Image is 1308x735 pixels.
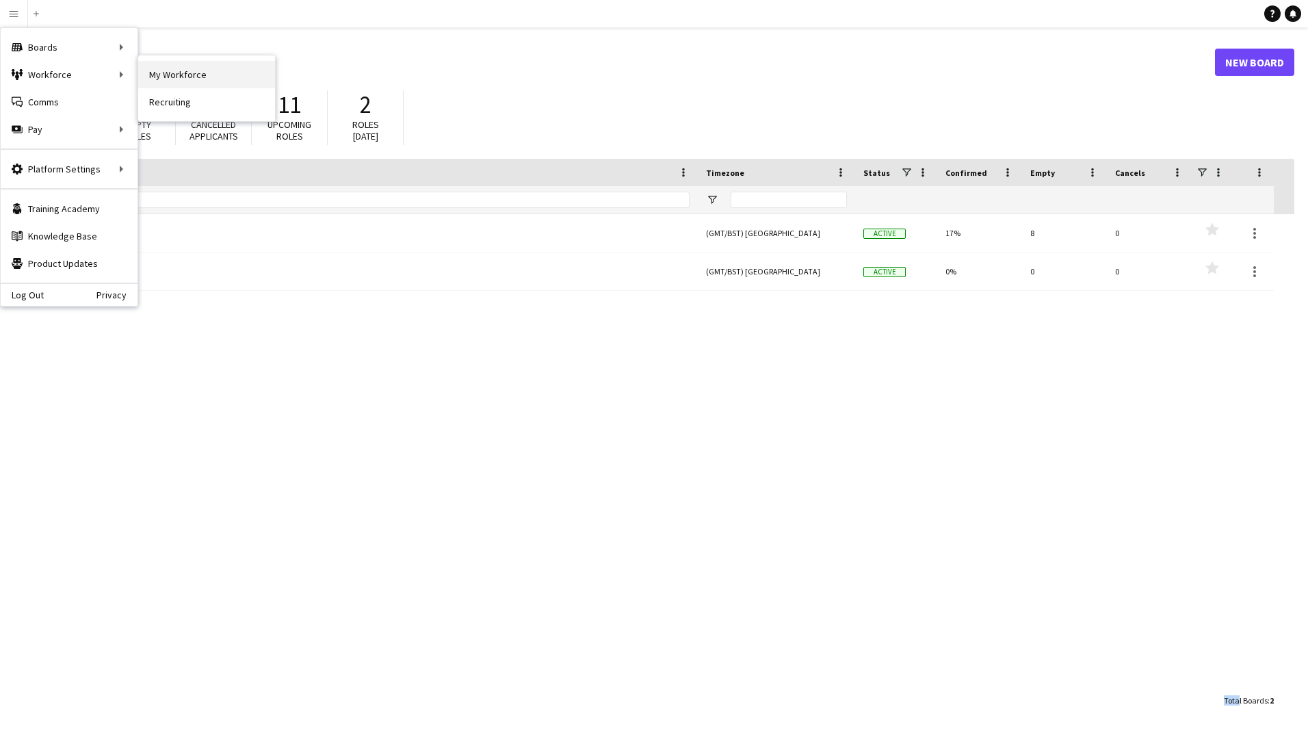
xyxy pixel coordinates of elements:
a: New Board [1215,49,1294,76]
span: Timezone [706,168,744,178]
span: Empty [1030,168,1055,178]
div: 0 [1107,214,1192,252]
a: Product Updates [1,250,138,277]
div: 0 [1022,253,1107,290]
div: (GMT/BST) [GEOGRAPHIC_DATA] [698,214,855,252]
div: : [1224,687,1274,714]
span: Active [863,267,906,277]
a: Ad Hoc Jobs [32,214,690,253]
div: 17% [937,214,1022,252]
div: Boards [1,34,138,61]
span: Cancelled applicants [189,118,238,142]
a: Privacy [96,289,138,300]
input: Timezone Filter Input [731,192,847,208]
span: Total Boards [1224,695,1268,706]
button: Open Filter Menu [706,194,718,206]
span: Cancels [1115,168,1145,178]
span: Status [863,168,890,178]
a: Recruiting [138,88,275,116]
a: My Workforce [138,61,275,88]
div: 0 [1107,253,1192,290]
a: Comms [1,88,138,116]
div: (GMT/BST) [GEOGRAPHIC_DATA] [698,253,855,290]
div: Pay [1,116,138,143]
h1: Boards [24,52,1215,73]
div: 0% [937,253,1022,290]
span: Upcoming roles [267,118,311,142]
span: Confirmed [945,168,987,178]
div: Platform Settings [1,155,138,183]
span: Active [863,229,906,239]
span: 11 [278,90,301,120]
a: Knowledge Base [1,222,138,250]
input: Board name Filter Input [57,192,690,208]
span: Roles [DATE] [352,118,379,142]
div: Workforce [1,61,138,88]
a: Training Academy [1,195,138,222]
span: 2 [1270,695,1274,706]
span: 2 [360,90,371,120]
a: Log Out [1,289,44,300]
a: New Board [32,253,690,291]
div: 8 [1022,214,1107,252]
